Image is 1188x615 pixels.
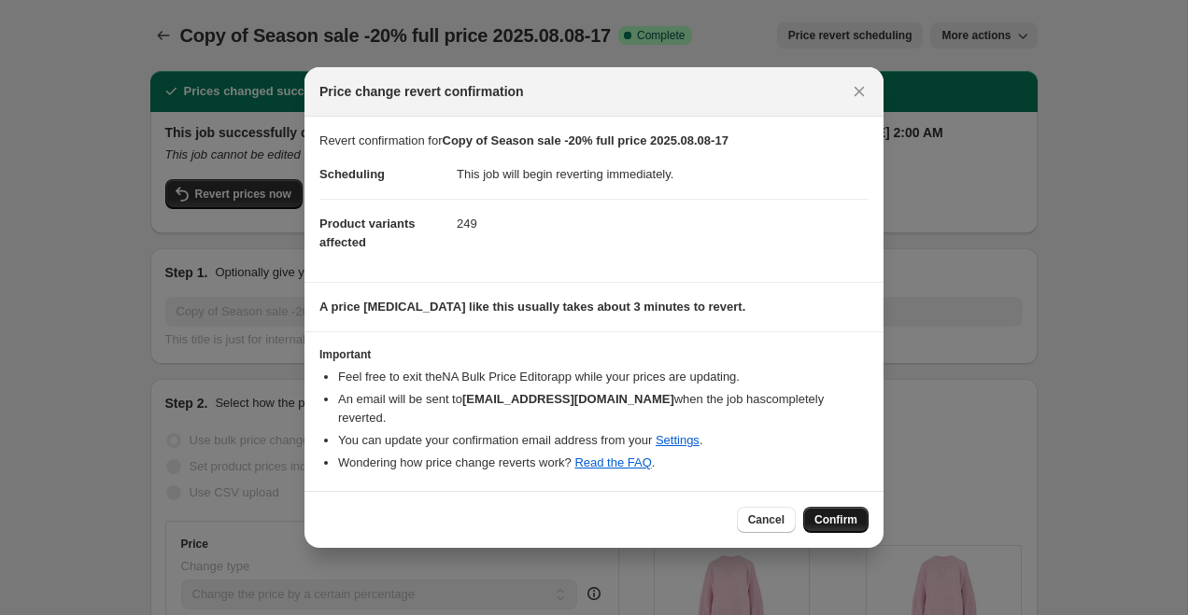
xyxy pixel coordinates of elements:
span: Product variants affected [319,217,416,249]
dd: This job will begin reverting immediately. [457,150,869,199]
button: Close [846,78,872,105]
li: An email will be sent to when the job has completely reverted . [338,390,869,427]
p: Revert confirmation for [319,132,869,150]
li: You can update your confirmation email address from your . [338,431,869,450]
b: Copy of Season sale -20% full price 2025.08.08-17 [443,133,728,147]
a: Read the FAQ [574,455,651,469]
button: Cancel [737,507,796,533]
span: Scheduling [319,167,385,181]
span: Confirm [814,512,857,527]
button: Confirm [803,507,869,533]
b: [EMAIL_ADDRESS][DOMAIN_NAME] [462,392,674,406]
span: Cancel [748,512,785,527]
b: A price [MEDICAL_DATA] like this usually takes about 3 minutes to revert. [319,300,745,314]
dd: 249 [457,199,869,248]
li: Wondering how price change reverts work? . [338,454,869,472]
span: Price change revert confirmation [319,82,524,101]
h3: Important [319,347,869,362]
li: Feel free to exit the NA Bulk Price Editor app while your prices are updating. [338,368,869,386]
a: Settings [656,433,700,447]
